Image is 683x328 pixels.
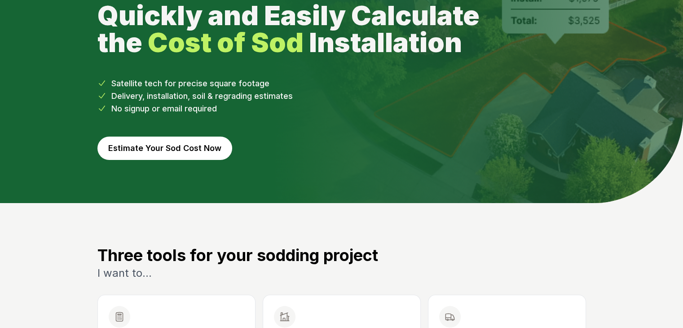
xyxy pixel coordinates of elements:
[97,266,586,280] p: I want to...
[148,26,304,58] strong: Cost of Sod
[97,2,500,56] h1: Quickly and Easily Calculate the Installation
[97,77,586,90] li: Satellite tech for precise square footage
[97,246,586,264] h3: Three tools for your sodding project
[97,137,232,160] button: Estimate Your Sod Cost Now
[97,102,586,115] li: No signup or email required
[97,90,586,102] li: Delivery, installation, soil & regrading
[254,91,293,101] span: estimates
